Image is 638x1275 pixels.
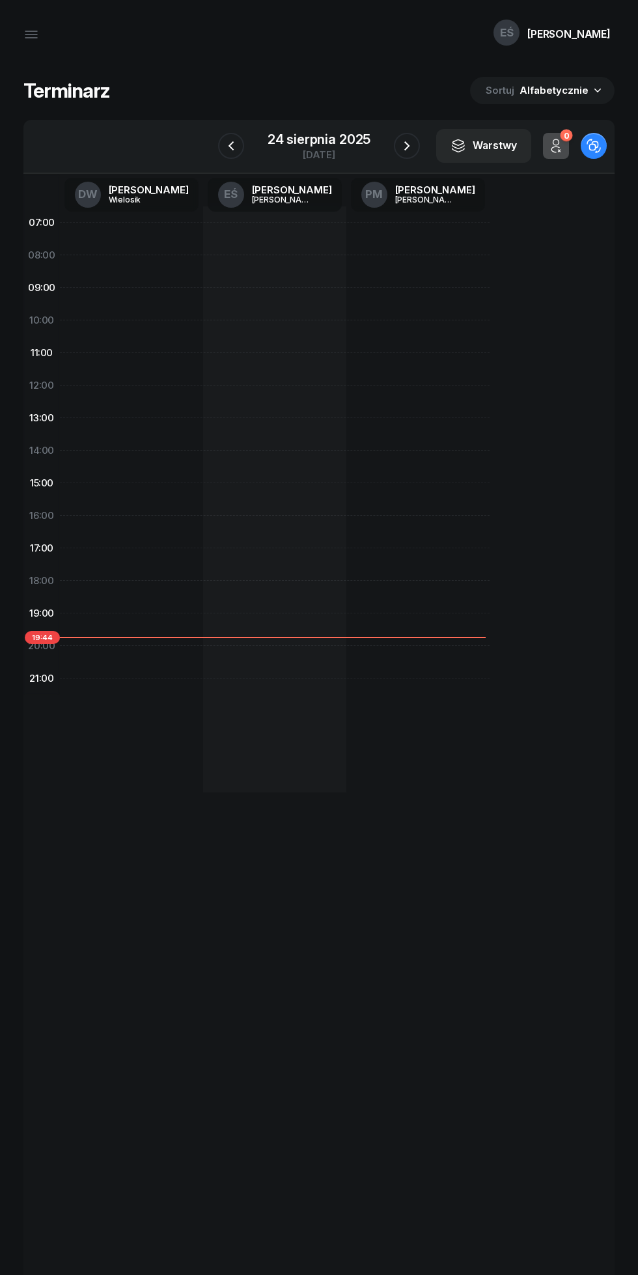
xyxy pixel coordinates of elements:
div: 17:00 [23,532,60,565]
div: 0 [560,130,572,142]
h1: Terminarz [23,79,110,102]
div: 07:00 [23,206,60,239]
div: [PERSON_NAME] [395,195,458,204]
button: Warstwy [436,129,531,163]
span: 19:44 [25,631,60,644]
span: EŚ [500,27,514,38]
div: 09:00 [23,272,60,304]
span: EŚ [224,189,238,200]
div: 10:00 [23,304,60,337]
div: [PERSON_NAME] [395,185,475,195]
div: 18:00 [23,565,60,597]
div: 13:00 [23,402,60,434]
div: Wielosik [109,195,171,204]
div: 21:00 [23,662,60,695]
a: PM[PERSON_NAME][PERSON_NAME] [351,178,486,212]
div: 16:00 [23,499,60,532]
div: [PERSON_NAME] [252,185,332,195]
span: Alfabetycznie [520,84,589,96]
a: DW[PERSON_NAME]Wielosik [64,178,199,212]
div: 14:00 [23,434,60,467]
button: Sortuj Alfabetycznie [470,77,615,104]
span: PM [365,189,383,200]
button: 0 [543,133,569,159]
div: [PERSON_NAME] [252,195,314,204]
div: 20:00 [23,630,60,662]
div: 24 sierpnia 2025 [268,133,370,146]
div: 12:00 [23,369,60,402]
div: 11:00 [23,337,60,369]
span: Sortuj [486,82,517,99]
div: [DATE] [268,150,370,160]
div: [PERSON_NAME] [527,29,611,39]
span: DW [78,189,98,200]
div: 19:00 [23,597,60,630]
div: 15:00 [23,467,60,499]
div: 08:00 [23,239,60,272]
a: EŚ[PERSON_NAME][PERSON_NAME] [208,178,342,212]
div: Warstwy [451,137,517,154]
div: [PERSON_NAME] [109,185,189,195]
